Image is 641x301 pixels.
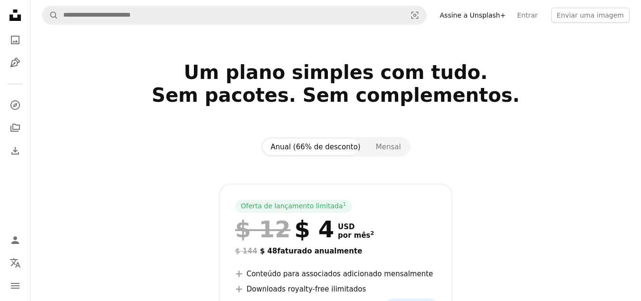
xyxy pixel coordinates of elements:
[235,247,258,255] span: $ 144
[235,200,352,213] div: Oferta de lançamento limitada
[369,231,376,240] a: 2
[551,8,630,23] button: Enviar uma imagem
[6,96,25,115] a: Explorar
[6,231,25,250] a: Entrar / Cadastrar-se
[6,6,25,27] a: Início — Unsplash
[42,61,630,129] h2: Um plano simples com tudo. Sem pacotes. Sem complementos.
[6,276,25,295] button: Menu
[511,8,543,23] a: Entrar
[263,139,368,155] button: Anual (66% de desconto)
[368,139,409,155] button: Mensal
[6,253,25,272] button: Idioma
[403,6,426,24] button: Pesquisa visual
[235,268,437,280] li: Conteúdo para associados adicionado mensalmente
[371,230,374,236] sup: 2
[235,245,437,257] div: $ 48 faturado anualmente
[6,53,25,72] a: Ilustrações
[338,223,374,231] span: USD
[6,30,25,49] a: Fotos
[434,8,512,23] a: Assine a Unsplash+
[235,283,437,295] li: Downloads royalty-free ilimitados
[42,6,58,24] button: Pesquise na Unsplash
[338,231,374,240] span: por mês
[6,141,25,160] a: Histórico de downloads
[6,118,25,137] a: Coleções
[42,6,427,25] form: Pesquise conteúdo visual em todo o site
[341,202,348,211] a: 1
[235,217,334,242] div: $ 4
[343,201,346,207] sup: 1
[235,217,291,242] span: $ 12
